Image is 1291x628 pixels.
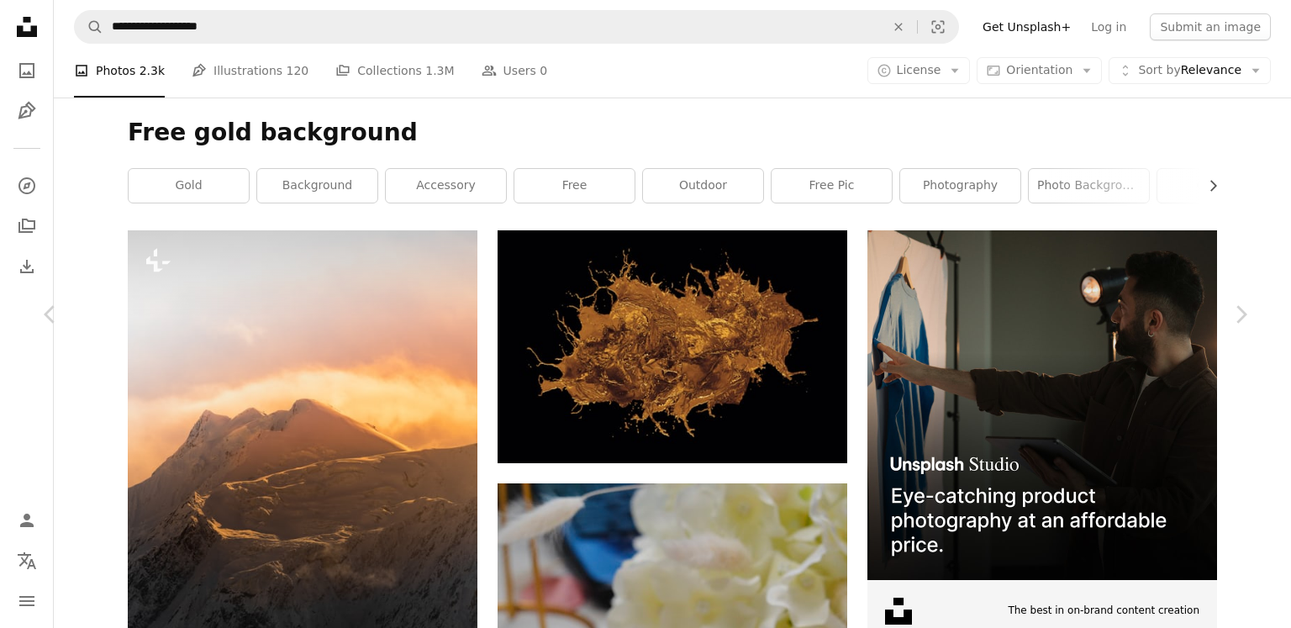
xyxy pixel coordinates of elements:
a: free [514,169,635,203]
img: file-1631678316303-ed18b8b5cb9cimage [885,598,912,625]
h1: Free gold background [128,118,1217,148]
a: photo background [1029,169,1149,203]
a: Photos [10,54,44,87]
form: Find visuals sitewide [74,10,959,44]
a: Users 0 [482,44,548,98]
a: gold [129,169,249,203]
a: Get Unsplash+ [972,13,1081,40]
a: a mountain covered in snow under a cloudy sky [128,441,477,456]
a: brown and white abstract painting [498,339,847,354]
span: 1.3M [425,61,454,80]
a: golden [1157,169,1278,203]
button: Language [10,544,44,578]
a: free pic [772,169,892,203]
span: Relevance [1138,62,1241,79]
button: Clear [880,11,917,43]
a: Log in [1081,13,1136,40]
button: Menu [10,584,44,618]
button: scroll list to the right [1198,169,1217,203]
span: 120 [287,61,309,80]
a: Illustrations [10,94,44,128]
a: Collections [10,209,44,243]
a: Explore [10,169,44,203]
a: photography [900,169,1020,203]
button: Submit an image [1150,13,1271,40]
button: License [867,57,971,84]
span: Sort by [1138,63,1180,77]
a: Collections 1.3M [335,44,454,98]
a: outdoor [643,169,763,203]
a: Illustrations 120 [192,44,308,98]
img: brown and white abstract painting [498,230,847,463]
span: 0 [540,61,547,80]
button: Sort byRelevance [1109,57,1271,84]
button: Visual search [918,11,958,43]
img: file-1715714098234-25b8b4e9d8faimage [867,230,1217,580]
a: Log in / Sign up [10,504,44,537]
span: License [897,63,941,77]
a: Next [1190,234,1291,395]
a: background [257,169,377,203]
span: Orientation [1006,63,1072,77]
button: Search Unsplash [75,11,103,43]
span: The best in on-brand content creation [1008,604,1199,618]
a: accessory [386,169,506,203]
button: Orientation [977,57,1102,84]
